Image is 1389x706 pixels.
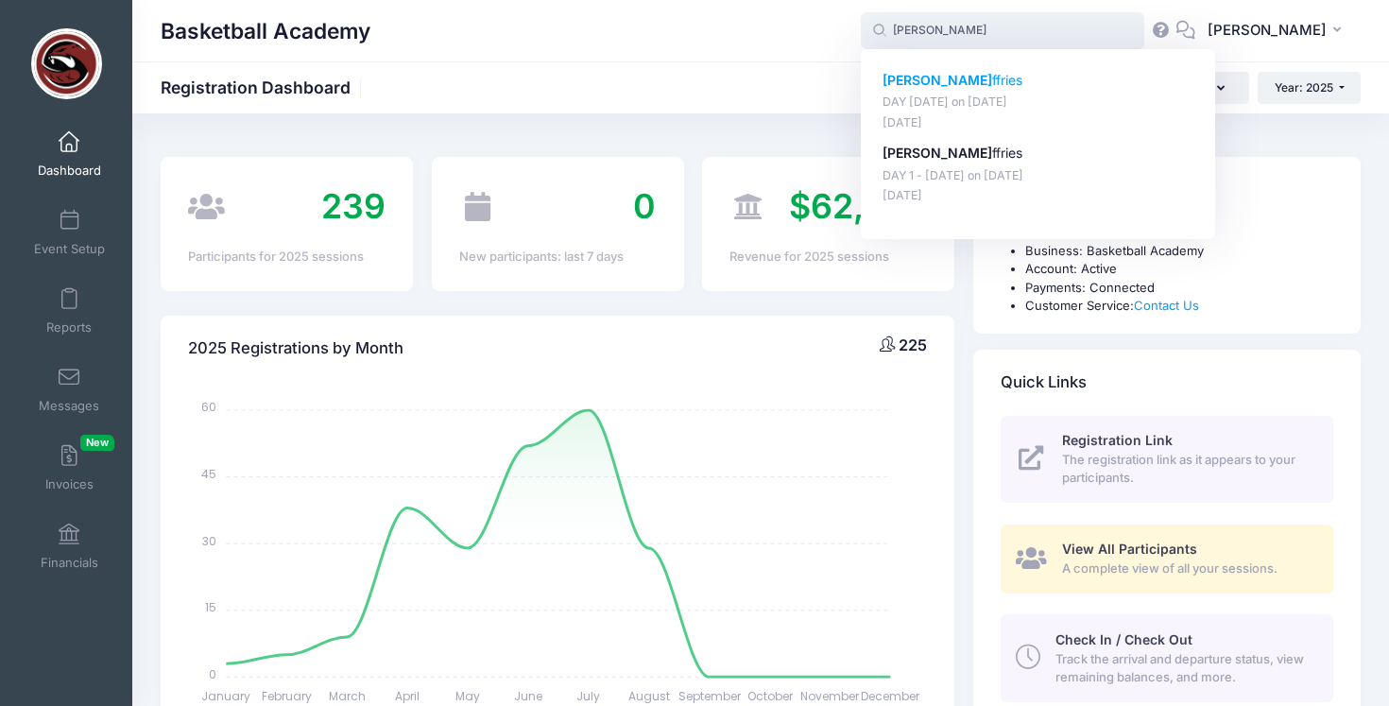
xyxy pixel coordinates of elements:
[789,185,927,227] span: $62,392
[25,435,114,501] a: InvoicesNew
[455,688,480,704] tspan: May
[883,144,1194,164] p: ffries
[628,688,670,704] tspan: August
[729,248,927,267] div: Revenue for 2025 sessions
[202,466,217,482] tspan: 45
[1195,9,1361,53] button: [PERSON_NAME]
[1001,355,1087,409] h4: Quick Links
[202,399,217,415] tspan: 60
[161,9,370,53] h1: Basketball Academy
[38,163,101,179] span: Dashboard
[1001,614,1333,701] a: Check In / Check Out Track the arrival and departure status, view remaining balances, and more.
[1062,451,1312,488] span: The registration link as it appears to your participants.
[1062,432,1173,448] span: Registration Link
[210,665,217,681] tspan: 0
[262,688,312,704] tspan: February
[1001,416,1333,503] a: Registration Link The registration link as it appears to your participants.
[899,336,927,354] span: 225
[188,321,403,375] h4: 2025 Registrations by Month
[41,555,98,571] span: Financials
[1134,298,1199,313] a: Contact Us
[747,688,794,704] tspan: October
[678,688,742,704] tspan: September
[883,145,992,161] strong: [PERSON_NAME]
[1062,560,1312,578] span: A complete view of all your sessions.
[80,435,114,451] span: New
[202,688,251,704] tspan: January
[329,688,366,704] tspan: March
[862,688,921,704] tspan: December
[25,121,114,187] a: Dashboard
[25,513,114,579] a: Financials
[1025,297,1333,316] li: Customer Service:
[25,278,114,344] a: Reports
[883,72,992,88] strong: [PERSON_NAME]
[1275,80,1333,95] span: Year: 2025
[39,398,99,414] span: Messages
[861,12,1144,50] input: Search by First Name, Last Name, or Email...
[1208,20,1327,41] span: [PERSON_NAME]
[1001,525,1333,594] a: View All Participants A complete view of all your sessions.
[1258,72,1361,104] button: Year: 2025
[321,185,386,227] span: 239
[203,532,217,548] tspan: 30
[395,688,420,704] tspan: April
[883,71,1194,91] p: ffries
[1055,631,1192,647] span: Check In / Check Out
[801,688,861,704] tspan: November
[34,241,105,257] span: Event Setup
[883,187,1194,205] p: [DATE]
[633,185,656,227] span: 0
[31,28,102,99] img: Basketball Academy
[883,94,1194,112] p: DAY [DATE] on [DATE]
[459,248,657,267] div: New participants: last 7 days
[1025,242,1333,261] li: Business: Basketball Academy
[1055,650,1312,687] span: Track the arrival and departure status, view remaining balances, and more.
[206,599,217,615] tspan: 15
[25,356,114,422] a: Messages
[514,688,542,704] tspan: June
[577,688,601,704] tspan: July
[25,199,114,266] a: Event Setup
[1025,279,1333,298] li: Payments: Connected
[883,167,1194,185] p: DAY 1 - [DATE] on [DATE]
[1062,541,1197,557] span: View All Participants
[188,248,386,267] div: Participants for 2025 sessions
[1025,260,1333,279] li: Account: Active
[45,476,94,492] span: Invoices
[161,77,367,97] h1: Registration Dashboard
[883,114,1194,132] p: [DATE]
[46,319,92,336] span: Reports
